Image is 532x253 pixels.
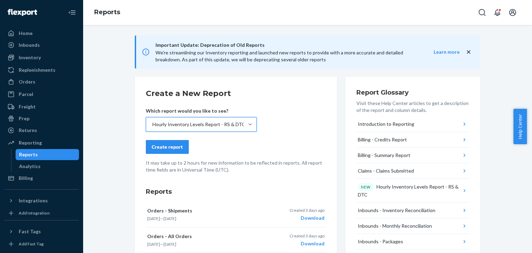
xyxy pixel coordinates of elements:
div: Fast Tags [19,228,41,235]
a: Reports [94,8,120,16]
div: Reporting [19,139,42,146]
div: Analytics [19,163,41,170]
button: Open account menu [506,6,520,19]
a: Freight [4,101,79,112]
p: NEW [361,184,371,190]
p: Created 3 days ago [290,207,325,213]
a: Inventory [4,52,79,63]
time: [DATE] [163,242,176,247]
a: Returns [4,125,79,136]
a: Parcel [4,89,79,100]
h2: Create a New Report [146,88,326,99]
div: Download [290,240,325,247]
button: NEWHourly Inventory Levels Report - RS & DTC [356,179,469,203]
button: Inbounds - Inventory Reconciliation [356,203,469,218]
p: Orders - Shipments [147,207,264,214]
button: Fast Tags [4,226,79,237]
div: Inbounds - Inventory Reconciliation [358,207,435,214]
a: Reporting [4,137,79,148]
div: Integrations [19,197,48,204]
time: [DATE] [147,216,160,221]
p: It may take up to 2 hours for new information to be reflected in reports. All report time fields ... [146,159,326,173]
button: close [465,49,472,56]
img: Flexport logo [8,9,37,16]
p: Created 3 days ago [290,233,325,239]
div: Billing [19,175,33,182]
div: Claims - Claims Submitted [358,167,414,174]
a: Home [4,28,79,39]
div: Create report [152,143,183,150]
div: Add Fast Tag [19,241,44,247]
div: Billing - Credits Report [358,136,407,143]
button: Billing - Credits Report [356,132,469,148]
div: Parcel [19,91,33,98]
div: Inbounds - Monthly Reconciliation [358,223,432,229]
p: — [147,241,264,247]
button: Create report [146,140,189,154]
p: Which report would you like to see? [146,107,257,114]
a: Inbounds [4,40,79,51]
a: Reports [16,149,79,160]
button: Help Center [513,109,527,144]
div: Home [19,30,33,37]
time: [DATE] [163,216,176,221]
div: Returns [19,127,37,134]
div: Inbounds - Packages [358,238,403,245]
button: Open Search Box [475,6,489,19]
button: Learn more [420,49,460,55]
h3: Reports [146,187,326,196]
div: Reports [19,151,38,158]
a: Add Fast Tag [4,240,79,248]
button: Inbounds - Monthly Reconciliation [356,218,469,234]
h3: Report Glossary [356,88,469,97]
button: Orders - Shipments[DATE]—[DATE]Created 3 days agoDownload [146,202,326,227]
p: Orders - All Orders [147,233,264,240]
button: Inbounds - Packages [356,234,469,250]
div: Hourly Inventory Levels Report - RS & DTC [358,183,461,198]
div: Billing - Summary Report [358,152,410,159]
div: Orders [19,78,35,85]
p: — [147,216,264,221]
span: We're streamlining our Inventory reporting and launched new reports to provide with a more accura... [156,50,403,62]
ol: breadcrumbs [89,2,126,23]
a: Analytics [16,161,79,172]
div: Hourly Inventory Levels Report - RS & DTC [152,121,245,128]
button: Billing - Summary Report [356,148,469,163]
a: Replenishments [4,64,79,76]
div: Freight [19,103,36,110]
a: Add Integration [4,209,79,217]
button: Integrations [4,195,79,206]
span: Important Update: Deprecation of Old Reports [156,41,420,49]
button: Introduction to Reporting [356,116,469,132]
div: Add Integration [19,210,50,216]
a: Prep [4,113,79,124]
div: Inbounds [19,42,40,49]
a: Billing [4,173,79,184]
div: Introduction to Reporting [358,121,414,128]
button: Close Navigation [65,6,79,19]
time: [DATE] [147,242,160,247]
p: Visit these Help Center articles to get a description of the report and column details. [356,100,469,114]
a: Orders [4,76,79,87]
div: Prep [19,115,29,122]
div: Download [290,215,325,221]
button: Open notifications [490,6,504,19]
div: Inventory [19,54,41,61]
div: Replenishments [19,67,55,73]
button: Orders - All Orders[DATE]—[DATE]Created 3 days agoDownload [146,227,326,253]
button: Claims - Claims Submitted [356,163,469,179]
